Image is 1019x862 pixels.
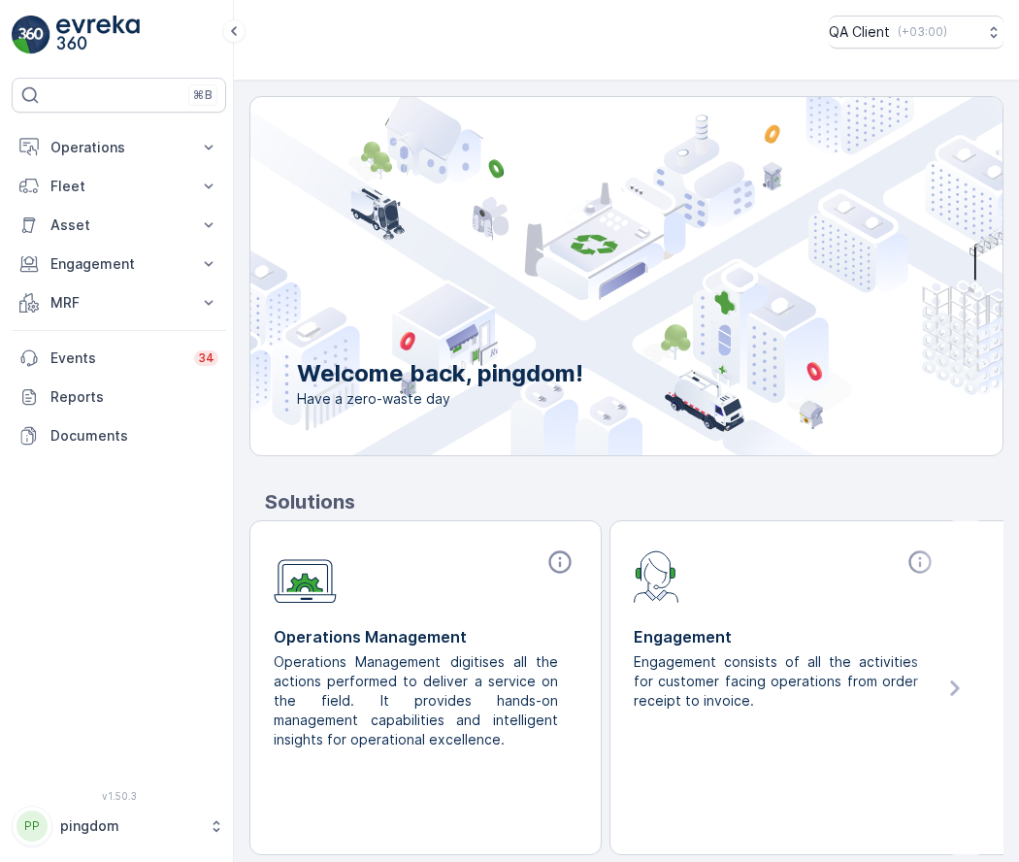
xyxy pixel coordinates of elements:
span: Have a zero-waste day [297,389,583,409]
p: Operations [50,138,187,157]
img: logo [12,16,50,54]
p: Events [50,348,182,368]
a: Events34 [12,339,226,378]
p: MRF [50,293,187,313]
p: Engagement consists of all the activities for customer facing operations from order receipt to in... [634,652,922,711]
p: pingdom [60,816,199,836]
p: ( +03:00 ) [898,24,947,40]
img: module-icon [634,548,679,603]
button: PPpingdom [12,806,226,846]
p: Operations Management digitises all the actions performed to deliver a service on the field. It p... [274,652,562,749]
button: Fleet [12,167,226,206]
p: QA Client [829,22,890,42]
a: Documents [12,416,226,455]
a: Reports [12,378,226,416]
img: logo_light-DOdMpM7g.png [56,16,140,54]
p: Operations Management [274,625,577,648]
button: Asset [12,206,226,245]
p: Engagement [50,254,187,274]
div: PP [16,811,48,842]
img: city illustration [163,97,1003,455]
p: Documents [50,426,218,446]
p: Solutions [265,487,1003,516]
span: v 1.50.3 [12,790,226,802]
p: 34 [198,350,214,366]
p: Engagement [634,625,937,648]
p: Asset [50,215,187,235]
button: Engagement [12,245,226,283]
img: module-icon [274,548,337,604]
p: Reports [50,387,218,407]
p: Welcome back, pingdom! [297,358,583,389]
button: QA Client(+03:00) [829,16,1003,49]
p: ⌘B [193,87,213,103]
p: Fleet [50,177,187,196]
button: Operations [12,128,226,167]
button: MRF [12,283,226,322]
